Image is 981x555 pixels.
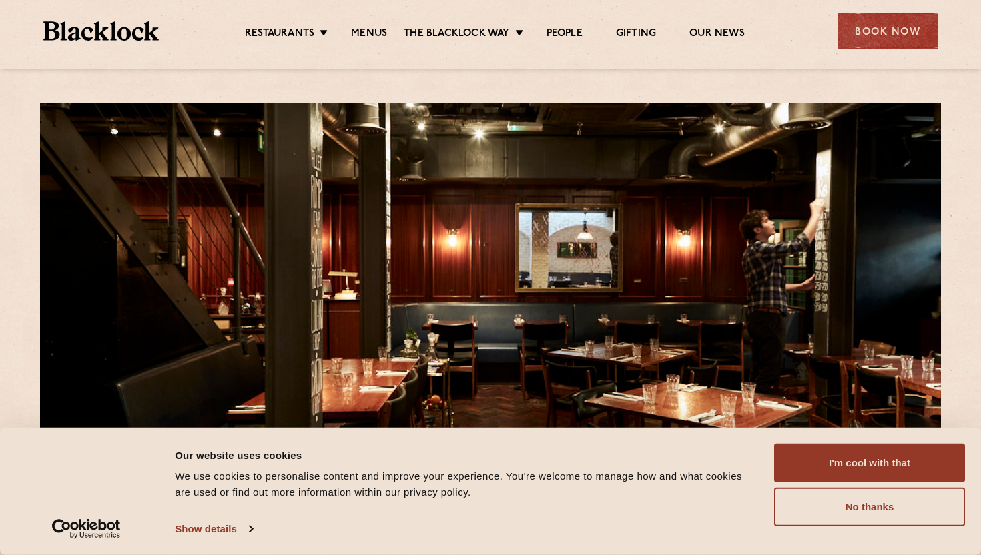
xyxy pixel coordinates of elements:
[774,444,965,482] button: I'm cool with that
[28,519,145,539] a: Usercentrics Cookiebot - opens in a new window
[689,27,745,42] a: Our News
[774,488,965,526] button: No thanks
[175,519,252,539] a: Show details
[175,447,759,463] div: Our website uses cookies
[175,468,759,500] div: We use cookies to personalise content and improve your experience. You're welcome to manage how a...
[547,27,583,42] a: People
[245,27,314,42] a: Restaurants
[838,13,938,49] div: Book Now
[43,21,159,41] img: BL_Textured_Logo-footer-cropped.svg
[351,27,387,42] a: Menus
[404,27,509,42] a: The Blacklock Way
[616,27,656,42] a: Gifting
